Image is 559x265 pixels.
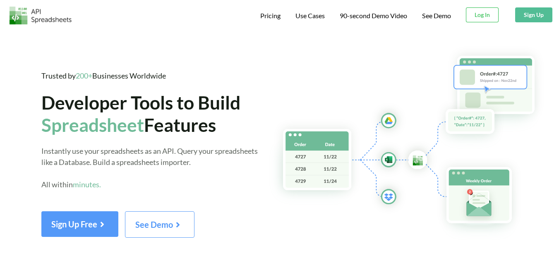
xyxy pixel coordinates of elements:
a: See Demo [422,12,451,20]
span: Sign Up Free [51,219,108,229]
a: See Demo [125,222,194,229]
span: See Demo [135,220,184,229]
span: 200+ [76,71,92,80]
img: Logo.png [10,7,72,24]
span: Developer Tools to Build Features [41,91,240,135]
span: Pricing [260,12,281,19]
span: Instantly use your spreadsheets as an API. Query your spreadsheets like a Database. Build a sprea... [41,146,258,189]
button: Sign Up Free [41,211,118,237]
span: minutes. [73,180,101,189]
span: Use Cases [295,12,325,19]
span: Spreadsheet [41,114,144,136]
button: Sign Up [515,7,552,22]
img: Hero Spreadsheet Flow [268,45,559,241]
span: 90-second Demo Video [340,12,407,19]
button: See Demo [125,211,194,238]
span: Trusted by Businesses Worldwide [41,71,166,80]
button: Log In [466,7,499,22]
